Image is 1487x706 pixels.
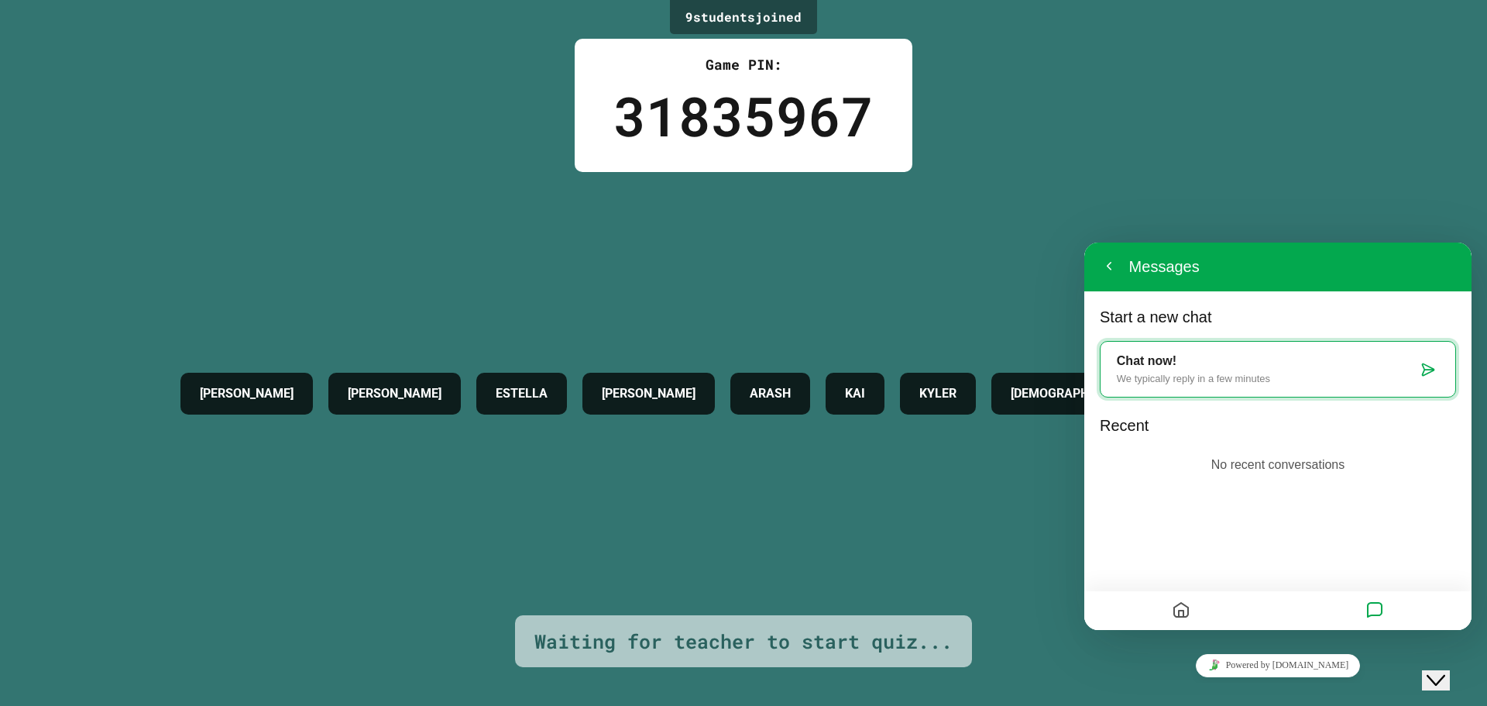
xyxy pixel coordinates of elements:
h4: KYLER [919,384,956,403]
h4: [DEMOGRAPHIC_DATA] [1011,384,1140,403]
iframe: chat widget [1084,648,1472,683]
h4: [PERSON_NAME] [348,384,441,403]
h4: ARASH [750,384,791,403]
h4: ESTELLA [496,384,548,403]
h4: [PERSON_NAME] [602,384,695,403]
div: 31835967 [613,75,874,157]
div: Game PIN: [613,54,874,75]
iframe: chat widget [1084,243,1472,630]
h4: KAI [845,384,865,403]
div: Waiting for teacher to start quiz... [534,627,953,656]
h4: [PERSON_NAME] [200,384,294,403]
iframe: chat widget [1422,644,1472,691]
